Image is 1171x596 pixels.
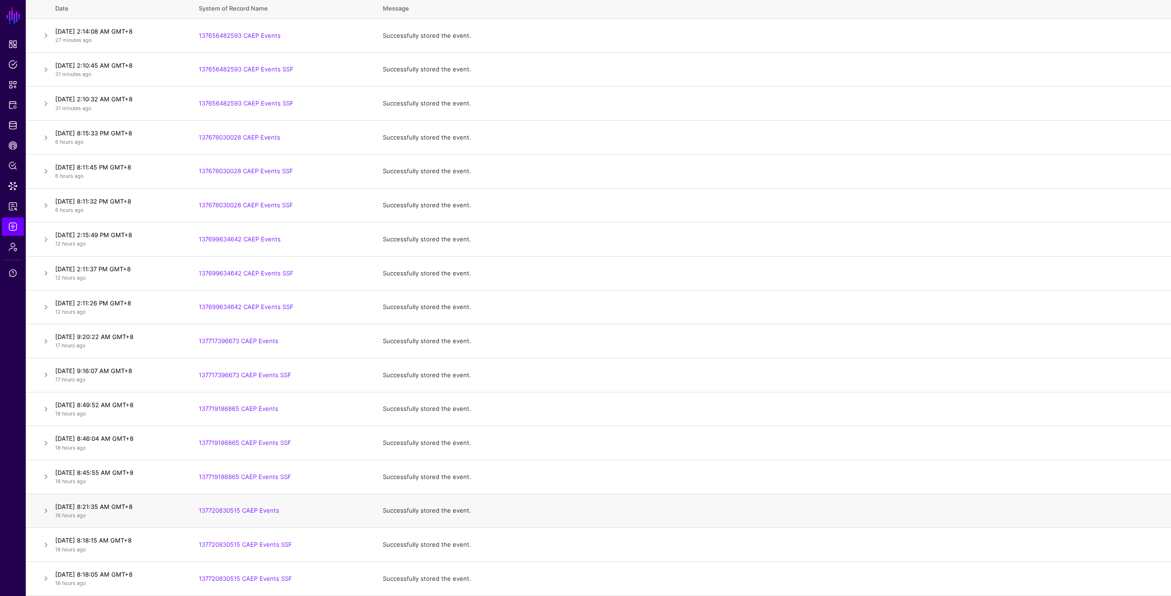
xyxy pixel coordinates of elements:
h4: [DATE] 2:11:37 PM GMT+8 [55,265,180,273]
span: Reports [8,202,17,211]
td: Successfully stored the event. [374,53,1171,87]
a: 137719186865 CAEP Events SSF [199,439,291,446]
span: Logs [8,222,17,231]
h4: [DATE] 2:15:49 PM GMT+8 [55,231,180,239]
a: Data Lens [2,177,24,195]
span: Identity Data Fabric [8,121,17,130]
p: 31 minutes ago [55,105,180,112]
a: CAEP Hub [2,136,24,155]
h4: [DATE] 8:45:55 AM GMT+8 [55,468,180,477]
h4: [DATE] 8:15:33 PM GMT+8 [55,129,180,137]
p: 6 hours ago [55,172,180,180]
a: 137699634642 CAEP Events SSF [199,269,294,277]
span: CAEP Hub [8,141,17,150]
td: Successfully stored the event. [374,154,1171,188]
td: Successfully stored the event. [374,87,1171,121]
span: Admin [8,242,17,251]
a: 137720830515 CAEP Events SSF [199,575,292,582]
span: Protected Systems [8,100,17,110]
td: Successfully stored the event. [374,222,1171,257]
p: 12 hours ago [55,308,180,316]
p: 18 hours ago [55,512,180,520]
a: Policy Lens [2,157,24,175]
p: 31 minutes ago [55,70,180,78]
td: Successfully stored the event. [374,494,1171,528]
span: Data Lens [8,181,17,191]
p: 17 hours ago [55,376,180,384]
td: Successfully stored the event. [374,562,1171,596]
span: Support [8,269,17,278]
a: 137720830515 CAEP Events [199,507,279,514]
td: Successfully stored the event. [374,324,1171,358]
a: 137699634642 CAEP Events SSF [199,303,294,310]
span: Snippets [8,80,17,89]
td: Successfully stored the event. [374,426,1171,460]
a: Logs [2,217,24,236]
a: 137699634642 CAEP Events [199,235,281,243]
h4: [DATE] 2:10:32 AM GMT+8 [55,95,180,103]
td: Successfully stored the event. [374,256,1171,290]
a: Dashboard [2,35,24,53]
td: Successfully stored the event. [374,19,1171,53]
h4: [DATE] 2:14:08 AM GMT+8 [55,27,180,35]
a: Policies [2,55,24,74]
p: 12 hours ago [55,274,180,282]
p: 17 hours ago [55,342,180,350]
span: Policy Lens [8,161,17,170]
a: Reports [2,197,24,216]
h4: [DATE] 2:10:45 AM GMT+8 [55,61,180,70]
td: Successfully stored the event. [374,290,1171,324]
a: Protected Systems [2,96,24,114]
h4: [DATE] 9:16:07 AM GMT+8 [55,367,180,375]
p: 18 hours ago [55,546,180,554]
td: Successfully stored the event. [374,358,1171,392]
a: 137678030028 CAEP Events SSF [199,201,293,209]
td: Successfully stored the event. [374,121,1171,155]
h4: [DATE] 2:11:26 PM GMT+8 [55,299,180,307]
a: 137719186865 CAEP Events SSF [199,473,291,480]
a: 137720830515 CAEP Events SSF [199,541,292,548]
p: 6 hours ago [55,206,180,214]
h4: [DATE] 8:11:32 PM GMT+8 [55,197,180,205]
a: 137678030028 CAEP Events SSF [199,167,293,175]
p: 6 hours ago [55,138,180,146]
a: 137717396673 CAEP Events SSF [199,371,291,379]
a: 137656482593 CAEP Events [199,32,281,39]
h4: [DATE] 9:20:22 AM GMT+8 [55,333,180,341]
a: 137678030028 CAEP Events [199,134,280,141]
a: 137656482593 CAEP Events SSF [199,99,294,107]
h4: [DATE] 8:46:04 AM GMT+8 [55,434,180,443]
h4: [DATE] 8:49:52 AM GMT+8 [55,401,180,409]
h4: [DATE] 8:18:15 AM GMT+8 [55,536,180,544]
a: Snippets [2,76,24,94]
p: 18 hours ago [55,478,180,485]
h4: [DATE] 8:21:35 AM GMT+8 [55,503,180,511]
a: 137717396673 CAEP Events [199,337,278,345]
h4: [DATE] 8:11:45 PM GMT+8 [55,163,180,171]
td: Successfully stored the event. [374,460,1171,494]
p: 27 minutes ago [55,36,180,44]
a: SGNL [6,6,21,26]
a: 137656482593 CAEP Events SSF [199,65,294,73]
span: Policies [8,60,17,69]
td: Successfully stored the event. [374,528,1171,562]
a: Admin [2,238,24,256]
td: Successfully stored the event. [374,188,1171,222]
h4: [DATE] 8:18:05 AM GMT+8 [55,570,180,578]
p: 18 hours ago [55,444,180,452]
a: 137719186865 CAEP Events [199,405,278,412]
p: 12 hours ago [55,240,180,248]
a: Identity Data Fabric [2,116,24,134]
td: Successfully stored the event. [374,392,1171,426]
p: 18 hours ago [55,410,180,418]
span: Dashboard [8,40,17,49]
p: 18 hours ago [55,579,180,587]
